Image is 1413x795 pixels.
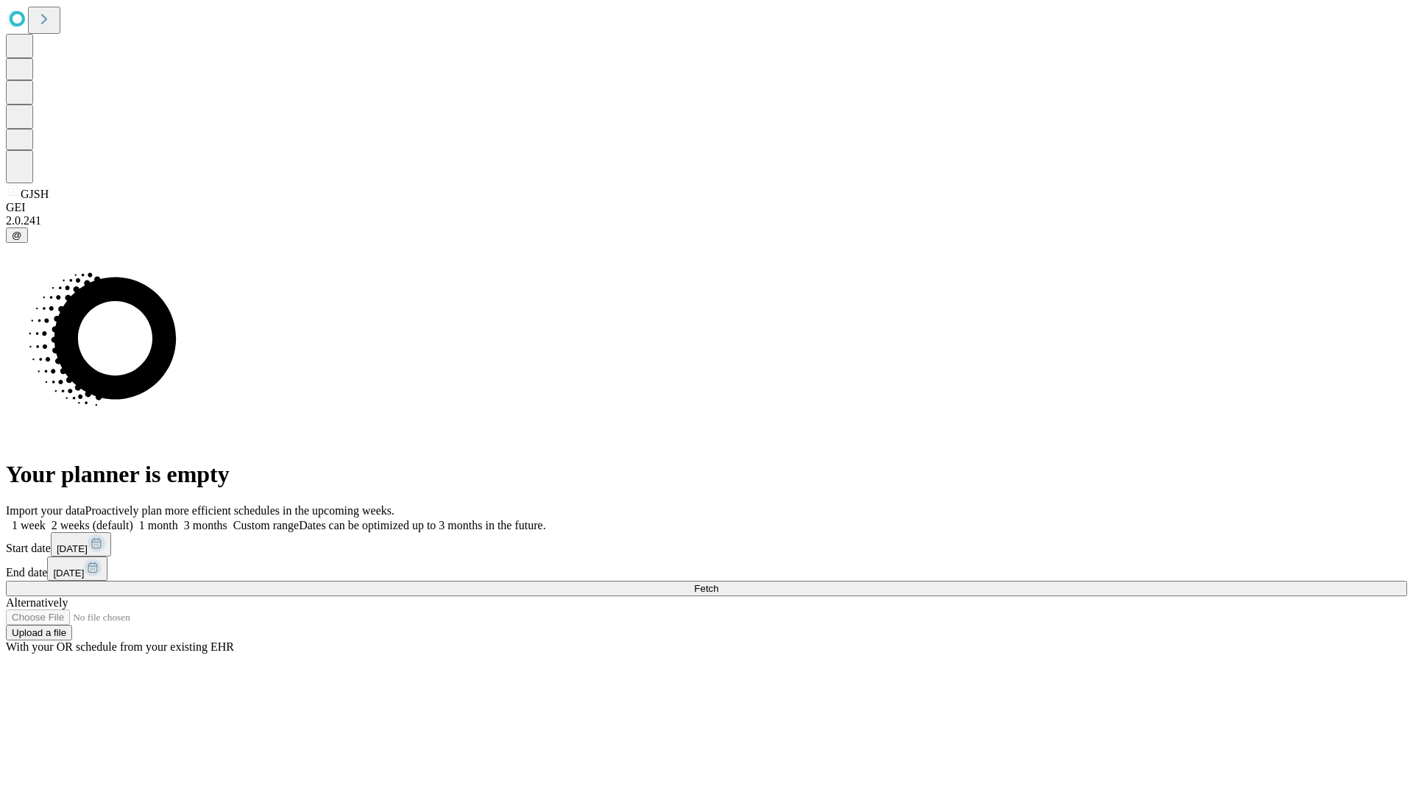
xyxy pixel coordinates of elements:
span: Alternatively [6,596,68,609]
button: [DATE] [47,556,107,581]
span: With your OR schedule from your existing EHR [6,640,234,653]
div: 2.0.241 [6,214,1407,227]
button: [DATE] [51,532,111,556]
span: Dates can be optimized up to 3 months in the future. [299,519,545,531]
button: Fetch [6,581,1407,596]
span: Proactively plan more efficient schedules in the upcoming weeks. [85,504,394,517]
div: Start date [6,532,1407,556]
span: @ [12,230,22,241]
span: [DATE] [57,543,88,554]
div: End date [6,556,1407,581]
button: @ [6,227,28,243]
span: Custom range [233,519,299,531]
span: 2 weeks (default) [52,519,133,531]
h1: Your planner is empty [6,461,1407,488]
span: GJSH [21,188,49,200]
span: 1 month [139,519,178,531]
span: Import your data [6,504,85,517]
button: Upload a file [6,625,72,640]
span: 3 months [184,519,227,531]
div: GEI [6,201,1407,214]
span: 1 week [12,519,46,531]
span: [DATE] [53,568,84,579]
span: Fetch [694,583,718,594]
